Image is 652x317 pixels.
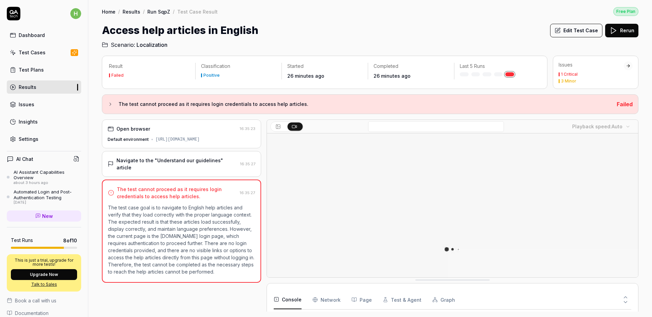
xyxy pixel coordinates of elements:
div: The test cannot proceed as it requires login credentials to access help articles. [117,186,237,200]
div: 3 Minor [561,79,576,83]
a: Insights [7,115,81,128]
a: Scenario:Localization [102,41,167,49]
button: The test cannot proceed as it requires login credentials to access help articles. [108,100,611,108]
div: Playback speed: [572,123,622,130]
button: Graph [432,290,455,309]
div: Dashboard [19,32,45,39]
div: Automated Login and Post-Authentication Testing [14,189,81,200]
p: Classification [201,63,276,70]
a: Test Cases [7,46,81,59]
button: Console [274,290,302,309]
span: 8 of 10 [63,237,77,244]
div: Test Plans [19,66,44,73]
div: / [173,8,175,15]
div: Insights [19,118,38,125]
button: Edit Test Case [550,24,602,37]
a: Issues [7,98,81,111]
h5: Test Runs [11,237,33,243]
span: Localization [137,41,167,49]
div: Default environment [108,136,149,143]
span: Book a call with us [15,297,56,304]
a: Results [7,80,81,94]
div: / [143,8,145,15]
time: 16:35:23 [240,126,255,131]
button: Page [351,290,372,309]
div: Failed [111,73,124,77]
h3: The test cannot proceed as it requires login credentials to access help articles. [119,100,611,108]
div: Positive [203,73,220,77]
h1: Access help articles in English [102,23,258,38]
p: Last 5 Runs [460,63,535,70]
button: Test & Agent [383,290,421,309]
a: Documentation [7,310,81,317]
p: The test case goal is to navigate to English help articles and verify that they load correctly wi... [108,204,255,275]
time: 26 minutes ago [287,73,324,79]
h4: AI Chat [16,155,33,163]
time: 16:35:27 [240,190,255,195]
a: Test Plans [7,63,81,76]
span: Failed [617,101,633,108]
div: [DATE] [14,200,81,205]
a: Run SqpZ [147,8,170,15]
time: 16:35:27 [240,162,255,166]
a: Settings [7,132,81,146]
div: Issues [19,101,34,108]
button: Free Plan [613,7,638,16]
a: Book a call with us [7,297,81,304]
p: Completed [374,63,449,70]
div: Open browser [116,125,150,132]
p: Started [287,63,362,70]
button: h [70,7,81,20]
a: Dashboard [7,29,81,42]
div: Issues [559,61,624,68]
span: Scenario: [109,41,135,49]
div: Test Cases [19,49,46,56]
div: about 3 hours ago [14,181,81,185]
time: 26 minutes ago [374,73,411,79]
a: Home [102,8,115,15]
div: Results [19,83,36,91]
div: 1 Critical [561,72,578,76]
button: Upgrade Now [11,269,77,280]
a: AI Assistant Capabilities Overviewabout 3 hours ago [7,169,81,185]
a: Automated Login and Post-Authentication Testing[DATE] [7,189,81,205]
a: New [7,210,81,222]
div: Navigate to the "Understand our guidelines" article [116,157,237,171]
div: [URL][DOMAIN_NAME] [156,136,200,143]
p: This is just a trial, upgrade for more tests! [11,258,77,266]
div: Settings [19,135,38,143]
button: Network [312,290,341,309]
a: Results [123,8,140,15]
span: h [70,8,81,19]
div: AI Assistant Capabilities Overview [14,169,81,181]
span: New [42,212,53,220]
a: Talk to Sales [11,281,77,287]
div: / [118,8,120,15]
span: Documentation [15,310,49,317]
div: Test Case Result [177,8,218,15]
button: Rerun [605,24,638,37]
p: Result [109,63,190,70]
